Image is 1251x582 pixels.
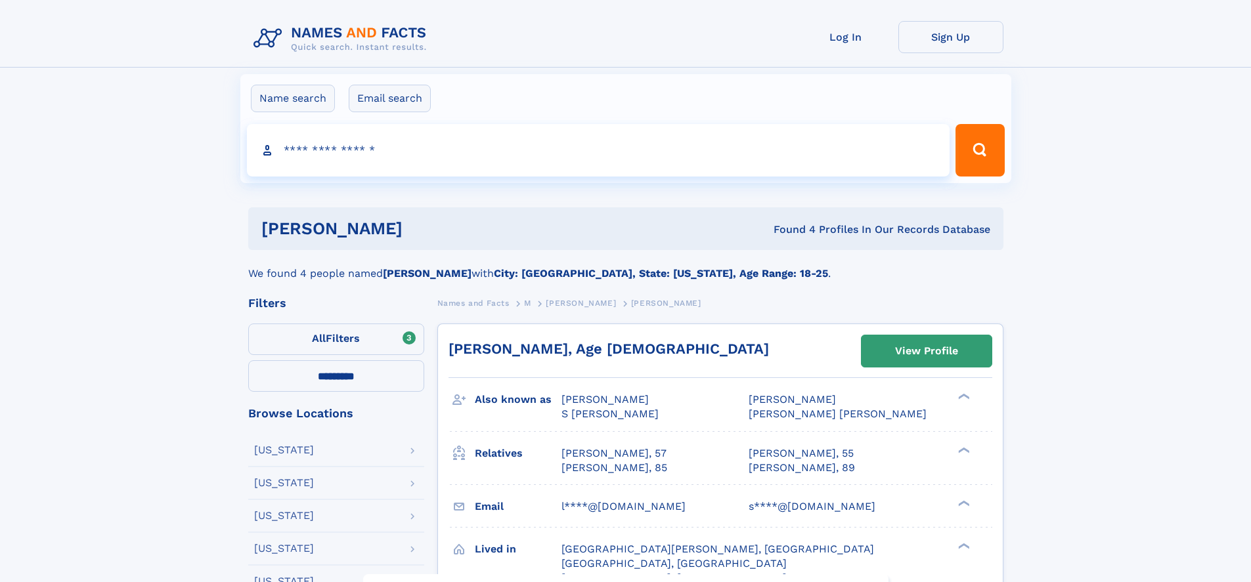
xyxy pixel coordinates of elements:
[261,220,588,237] h1: [PERSON_NAME]
[254,510,314,521] div: [US_STATE]
[248,297,424,309] div: Filters
[898,21,1003,53] a: Sign Up
[475,495,561,518] h3: Email
[561,543,874,555] span: [GEOGRAPHIC_DATA][PERSON_NAME], [GEOGRAPHIC_DATA]
[248,407,424,419] div: Browse Locations
[254,445,314,455] div: [US_STATE]
[561,557,787,570] span: [GEOGRAPHIC_DATA], [GEOGRAPHIC_DATA]
[494,267,828,280] b: City: [GEOGRAPHIC_DATA], State: [US_STATE], Age Range: 18-25
[749,407,927,420] span: [PERSON_NAME] [PERSON_NAME]
[588,222,990,237] div: Found 4 Profiles In Our Records Database
[475,388,561,411] h3: Also known as
[524,299,531,308] span: M
[312,332,326,344] span: All
[749,461,855,475] a: [PERSON_NAME], 89
[749,446,854,461] a: [PERSON_NAME], 55
[383,267,472,280] b: [PERSON_NAME]
[254,478,314,488] div: [US_STATE]
[561,407,659,420] span: S [PERSON_NAME]
[955,392,971,401] div: ❯
[248,21,437,56] img: Logo Names and Facts
[546,299,616,308] span: [PERSON_NAME]
[955,499,971,507] div: ❯
[793,21,898,53] a: Log In
[561,446,667,461] a: [PERSON_NAME], 57
[631,299,701,308] span: [PERSON_NAME]
[251,85,335,112] label: Name search
[475,538,561,560] h3: Lived in
[955,541,971,550] div: ❯
[561,393,649,405] span: [PERSON_NAME]
[248,323,424,355] label: Filters
[955,124,1004,177] button: Search Button
[561,461,667,475] a: [PERSON_NAME], 85
[248,250,1003,281] div: We found 4 people named with .
[475,442,561,465] h3: Relatives
[449,341,769,357] a: [PERSON_NAME], Age [DEMOGRAPHIC_DATA]
[437,295,510,311] a: Names and Facts
[254,543,314,554] div: [US_STATE]
[546,295,616,311] a: [PERSON_NAME]
[862,335,992,367] a: View Profile
[247,124,950,177] input: search input
[524,295,531,311] a: M
[895,336,958,366] div: View Profile
[349,85,431,112] label: Email search
[749,393,836,405] span: [PERSON_NAME]
[955,446,971,454] div: ❯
